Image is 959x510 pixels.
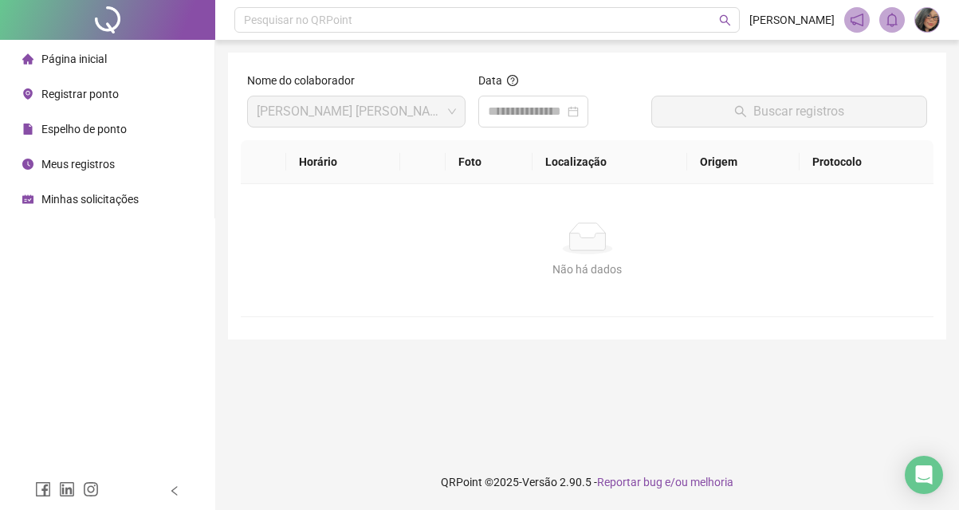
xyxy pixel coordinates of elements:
span: bell [885,13,899,27]
img: 94153 [915,8,939,32]
span: Meus registros [41,158,115,171]
span: Página inicial [41,53,107,65]
span: Registrar ponto [41,88,119,100]
th: Protocolo [800,140,933,184]
span: question-circle [507,75,518,86]
span: clock-circle [22,159,33,170]
span: Espelho de ponto [41,123,127,135]
div: Não há dados [260,261,914,278]
span: search [719,14,731,26]
span: [PERSON_NAME] [749,11,835,29]
div: Open Intercom Messenger [905,456,943,494]
label: Nome do colaborador [247,72,365,89]
span: notification [850,13,864,27]
span: Minhas solicitações [41,193,139,206]
th: Foto [446,140,533,184]
span: linkedin [59,481,75,497]
footer: QRPoint © 2025 - 2.90.5 - [215,454,959,510]
span: file [22,124,33,135]
th: Origem [687,140,800,184]
span: ADRIANE DA SILVA MOREIRA [257,96,456,127]
span: facebook [35,481,51,497]
span: home [22,53,33,65]
span: Data [478,74,502,87]
span: Versão [522,476,557,488]
span: Reportar bug e/ou melhoria [597,476,733,488]
span: schedule [22,194,33,205]
th: Horário [286,140,400,184]
span: left [169,485,180,496]
th: Localização [533,140,687,184]
span: instagram [83,481,99,497]
span: environment [22,88,33,100]
button: Buscar registros [651,96,927,127]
